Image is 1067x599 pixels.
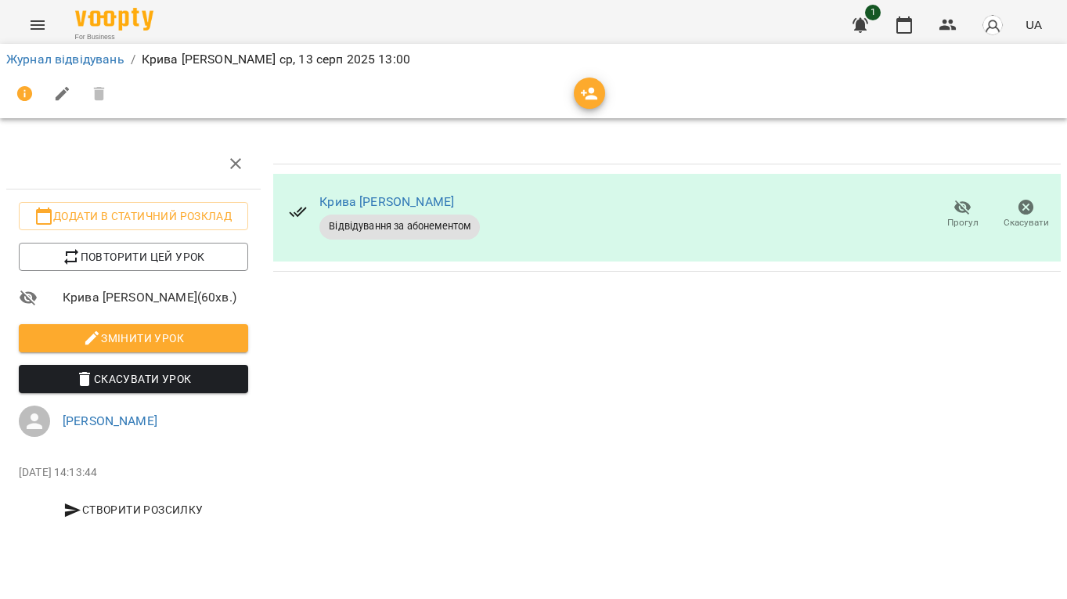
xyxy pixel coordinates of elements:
span: Крива [PERSON_NAME] ( 60 хв. ) [63,288,248,307]
button: Створити розсилку [19,496,248,524]
span: Повторити цей урок [31,247,236,266]
img: Voopty Logo [75,8,153,31]
span: For Business [75,32,153,42]
button: Змінити урок [19,324,248,352]
a: Журнал відвідувань [6,52,124,67]
button: Menu [19,6,56,44]
nav: breadcrumb [6,50,1061,69]
li: / [131,50,135,69]
p: [DATE] 14:13:44 [19,465,248,481]
span: Відвідування за абонементом [319,219,480,233]
button: Додати в статичний розклад [19,202,248,230]
span: UA [1026,16,1042,33]
button: Прогул [931,193,994,236]
span: Скасувати [1004,216,1049,229]
p: Крива [PERSON_NAME] ср, 13 серп 2025 13:00 [142,50,410,69]
span: Скасувати Урок [31,370,236,388]
span: Створити розсилку [25,500,242,519]
span: 1 [865,5,881,20]
span: Додати в статичний розклад [31,207,236,226]
button: Скасувати Урок [19,365,248,393]
img: avatar_s.png [982,14,1004,36]
a: Крива [PERSON_NAME] [319,194,454,209]
span: Змінити урок [31,329,236,348]
button: UA [1019,10,1048,39]
a: [PERSON_NAME] [63,413,157,428]
button: Скасувати [994,193,1058,236]
span: Прогул [947,216,979,229]
button: Повторити цей урок [19,243,248,271]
